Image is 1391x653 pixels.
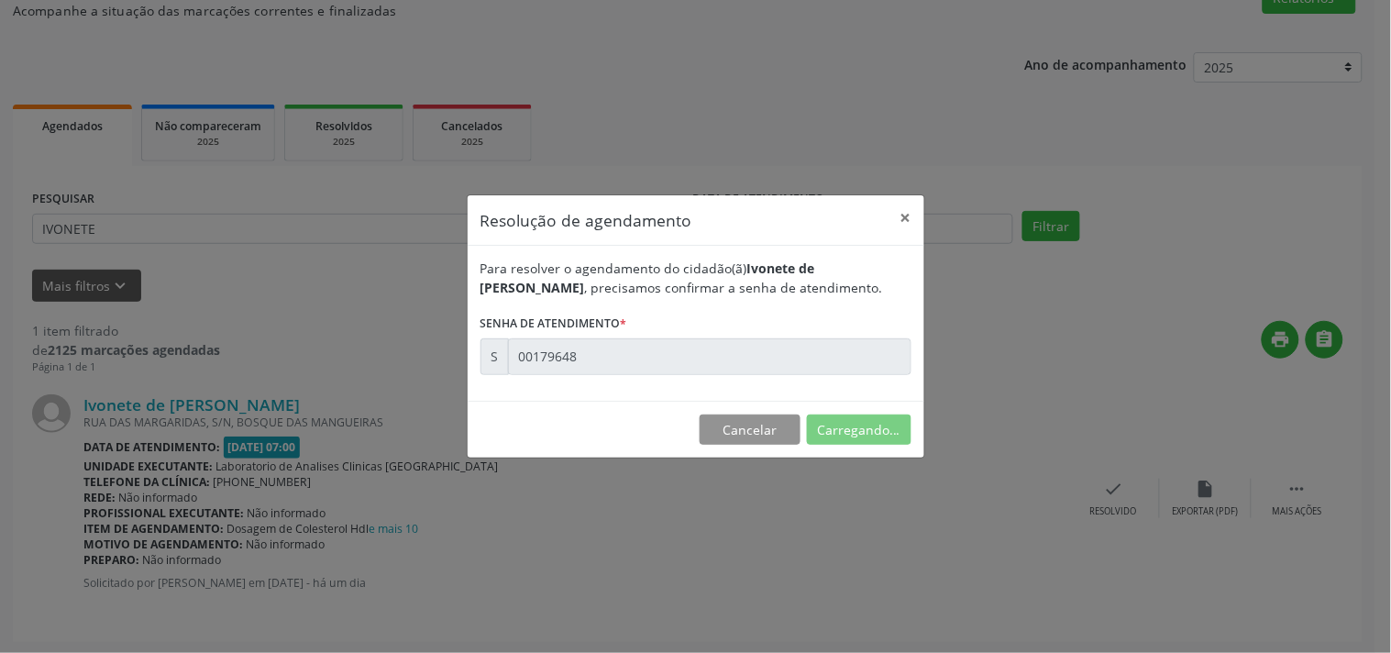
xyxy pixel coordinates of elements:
[888,195,924,240] button: Close
[700,415,800,446] button: Cancelar
[480,259,911,297] div: Para resolver o agendamento do cidadão(ã) , precisamos confirmar a senha de atendimento.
[480,208,692,232] h5: Resolução de agendamento
[480,338,509,375] div: S
[480,310,627,338] label: Senha de atendimento
[480,260,815,296] b: Ivonete de [PERSON_NAME]
[807,415,911,446] button: Carregando...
